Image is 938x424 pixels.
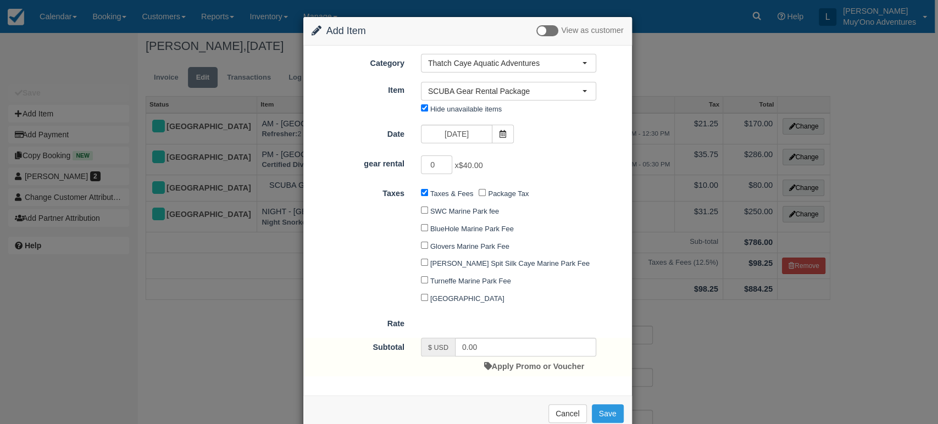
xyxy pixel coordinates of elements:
[428,344,448,352] small: $ USD
[430,105,502,113] label: Hide unavailable items
[488,189,529,198] label: Package Tax
[430,242,509,250] label: Glovers Marine Park Fee
[421,155,453,174] input: gear rental
[430,294,504,303] label: [GEOGRAPHIC_DATA]
[430,189,473,198] label: Taxes & Fees
[303,81,413,96] label: Item
[428,86,582,97] span: SCUBA Gear Rental Package
[459,161,483,170] span: $40.00
[484,362,584,371] a: Apply Promo or Voucher
[430,259,590,267] label: [PERSON_NAME] Spit Silk Caye Marine Park Fee
[454,161,482,170] span: x
[428,58,582,69] span: Thatch Caye Aquatic Adventures
[430,277,511,285] label: Turneffe Marine Park Fee
[561,26,623,35] span: View as customer
[303,125,413,140] label: Date
[303,154,413,170] label: gear rental
[303,184,413,199] label: Taxes
[430,225,514,233] label: BlueHole Marine Park Fee
[303,54,413,69] label: Category
[430,207,499,215] label: SWC Marine Park fee
[326,25,366,36] span: Add Item
[421,54,596,72] button: Thatch Caye Aquatic Adventures
[303,338,413,353] label: Subtotal
[303,314,413,330] label: Rate
[592,404,624,423] button: Save
[421,82,596,101] button: SCUBA Gear Rental Package
[548,404,587,423] button: Cancel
